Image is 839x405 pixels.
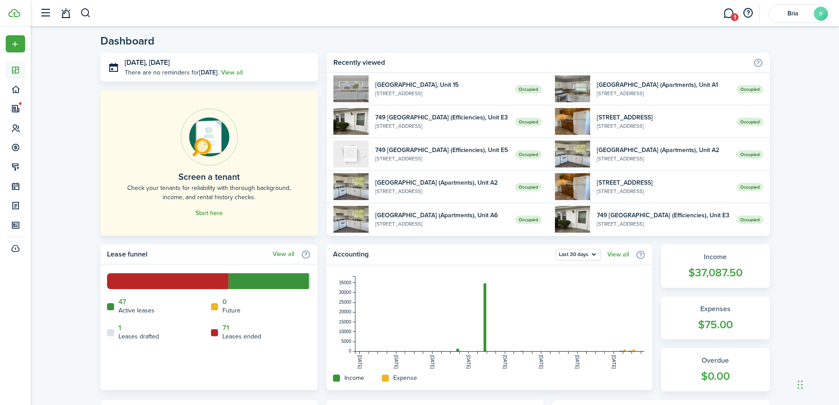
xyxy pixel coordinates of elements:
[118,306,155,315] home-widget-title: Active leases
[607,251,629,258] a: View all
[515,85,542,93] span: Occupied
[181,108,238,166] img: Online payments
[740,6,755,21] button: Open resource center
[597,220,730,228] widget-list-item-description: [STREET_ADDRESS]
[555,206,590,233] img: E3
[597,211,730,220] widget-list-item-title: 749 [GEOGRAPHIC_DATA] (Efficiencies), Unit E3
[199,68,218,77] b: [DATE]
[539,355,543,369] tspan: [DATE]
[737,216,763,224] span: Occupied
[597,145,730,155] widget-list-item-title: [GEOGRAPHIC_DATA] (Apartments), Unit A2
[339,329,351,334] tspan: 10000
[430,355,435,369] tspan: [DATE]
[120,183,299,202] home-placeholder-description: Check your tenants for reliability with thorough background, income, and rental history checks.
[344,373,364,383] home-widget-title: Income
[221,68,243,77] a: View all
[555,141,590,167] img: A2
[737,183,763,191] span: Occupied
[333,75,369,102] img: 15
[670,316,761,333] widget-stats-count: $75.00
[80,6,91,21] button: Search
[393,373,417,383] home-widget-title: Expense
[125,57,312,68] h3: [DATE], [DATE]
[349,349,351,353] tspan: 0
[737,85,763,93] span: Occupied
[597,187,730,195] widget-list-item-description: [STREET_ADDRESS]
[339,300,351,305] tspan: 25000
[375,220,509,228] widget-list-item-description: [STREET_ADDRESS]
[375,89,509,97] widget-list-item-description: [STREET_ADDRESS]
[375,145,509,155] widget-list-item-title: 749 [GEOGRAPHIC_DATA] (Efficiencies), Unit E5
[503,355,507,369] tspan: [DATE]
[100,35,155,46] header-page-title: Dashboard
[273,251,294,258] a: View all
[37,5,54,22] button: Open sidebar
[515,118,542,126] span: Occupied
[611,355,616,369] tspan: [DATE]
[333,141,369,167] img: E5
[125,68,219,77] p: There are no reminders for .
[466,355,471,369] tspan: [DATE]
[775,11,810,17] span: Bria
[333,249,551,260] home-widget-title: Accounting
[597,122,730,130] widget-list-item-description: [STREET_ADDRESS]
[333,108,369,135] img: E3
[375,155,509,163] widget-list-item-description: [STREET_ADDRESS]
[661,297,770,340] a: Expenses$75.00
[57,2,74,25] a: Notifications
[555,75,590,102] img: A1
[737,150,763,159] span: Occupied
[339,280,351,285] tspan: 35000
[375,113,509,122] widget-list-item-title: 749 [GEOGRAPHIC_DATA] (Efficiencies), Unit E3
[661,348,770,391] a: Overdue$0.00
[661,245,770,288] a: Income$37,087.50
[555,108,590,135] img: 261
[333,206,369,233] img: A6
[178,170,240,183] home-placeholder-title: Screen a tenant
[575,355,580,369] tspan: [DATE]
[555,173,590,200] img: 261
[222,306,240,315] home-widget-title: Future
[737,118,763,126] span: Occupied
[515,150,542,159] span: Occupied
[375,211,509,220] widget-list-item-title: [GEOGRAPHIC_DATA] (Apartments), Unit A6
[731,13,739,21] span: 1
[597,113,730,122] widget-list-item-title: [STREET_ADDRESS]
[339,290,351,295] tspan: 30000
[556,249,601,260] button: Open menu
[222,298,227,306] a: 0
[6,35,25,52] button: Open menu
[814,7,828,21] avatar-text: B
[339,320,351,324] tspan: 15000
[556,249,601,260] button: Last 30 days
[107,249,268,260] home-widget-title: Lease funnel
[375,187,509,195] widget-list-item-description: [STREET_ADDRESS]
[670,355,761,366] widget-stats-title: Overdue
[357,355,362,369] tspan: [DATE]
[375,80,509,89] widget-list-item-title: [GEOGRAPHIC_DATA], Unit 15
[333,57,748,68] home-widget-title: Recently viewed
[670,368,761,385] widget-stats-count: $0.00
[375,122,509,130] widget-list-item-description: [STREET_ADDRESS]
[795,363,839,405] iframe: Chat Widget
[118,332,159,341] home-widget-title: Leases drafted
[597,178,730,187] widget-list-item-title: [STREET_ADDRESS]
[333,173,369,200] img: A2
[222,324,229,332] a: 71
[393,355,398,369] tspan: [DATE]
[341,339,351,344] tspan: 5000
[670,304,761,314] widget-stats-title: Expenses
[222,332,261,341] home-widget-title: Leases ended
[798,372,803,398] div: Drag
[597,155,730,163] widget-list-item-description: [STREET_ADDRESS]
[720,2,737,25] a: Messaging
[515,183,542,191] span: Occupied
[375,178,509,187] widget-list-item-title: [GEOGRAPHIC_DATA] (Apartments), Unit A2
[8,9,20,17] img: TenantCloud
[118,298,126,306] a: 47
[670,252,761,262] widget-stats-title: Income
[597,89,730,97] widget-list-item-description: [STREET_ADDRESS]
[515,216,542,224] span: Occupied
[339,309,351,314] tspan: 20000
